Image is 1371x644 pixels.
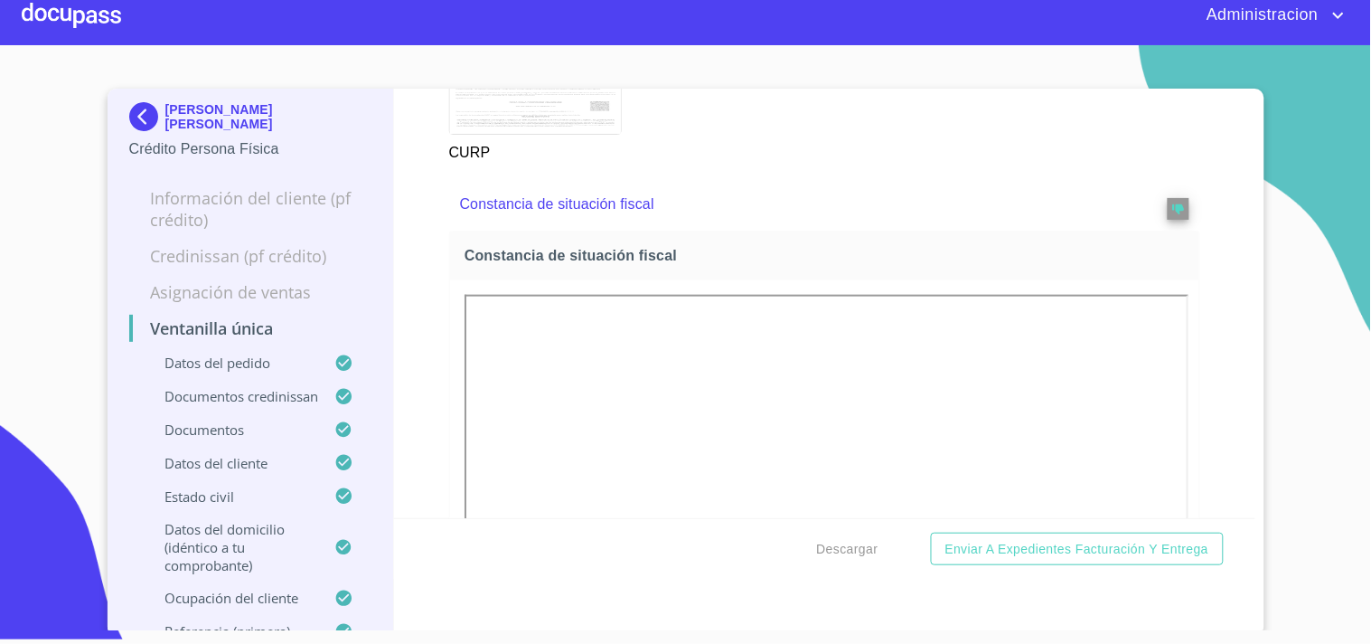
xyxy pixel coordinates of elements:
[449,135,621,164] p: CURP
[129,281,372,303] p: Asignación de Ventas
[129,488,335,506] p: Estado civil
[129,317,372,339] p: Ventanilla única
[810,533,886,566] button: Descargar
[465,246,1192,265] span: Constancia de situación fiscal
[817,538,878,561] span: Descargar
[129,187,372,231] p: Información del cliente (PF crédito)
[931,533,1224,566] button: Enviar a Expedientes Facturación y Entrega
[129,589,335,607] p: Ocupación del Cliente
[129,387,335,405] p: Documentos CrediNissan
[1193,1,1349,30] button: account of current user
[129,102,165,131] img: Docupass spot blue
[129,354,335,372] p: Datos del pedido
[129,138,372,160] p: Crédito Persona Física
[165,102,372,131] p: [PERSON_NAME] [PERSON_NAME]
[129,102,372,138] div: [PERSON_NAME] [PERSON_NAME]
[129,421,335,439] p: Documentos
[1193,1,1328,30] span: Administracion
[129,454,335,472] p: Datos del cliente
[129,245,372,267] p: Credinissan (PF crédito)
[460,194,1116,215] p: Constancia de situación fiscal
[129,622,335,640] p: Referencia (primera)
[1168,198,1189,220] button: reject
[129,520,335,574] p: Datos del domicilio (idéntico a tu comprobante)
[945,538,1209,561] span: Enviar a Expedientes Facturación y Entrega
